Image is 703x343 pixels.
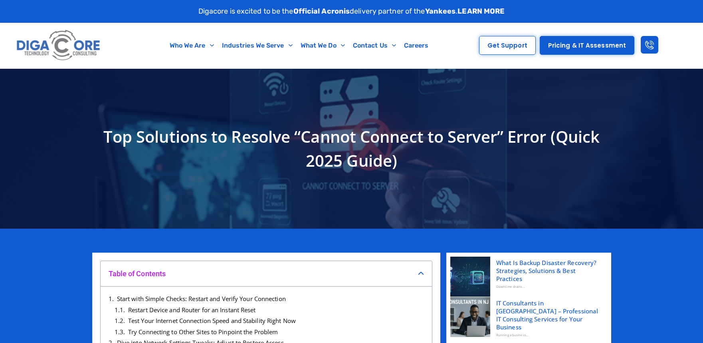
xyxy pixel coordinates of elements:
div: Downtime drains... [496,283,601,291]
a: Test Your Internet Connection Speed and Stability Right Now [128,317,296,325]
a: Try Connecting to Other Sites to Pinpoint the Problem [128,328,278,336]
a: Careers [400,36,433,55]
img: IT Consultants in NJ [450,297,490,337]
span: Pricing & IT Assessment [548,42,626,48]
a: LEARN MORE [457,7,505,16]
a: What We Do [297,36,349,55]
div: Close table of contents [418,271,424,277]
strong: Official Acronis [293,7,350,16]
h1: Top Solutions to Resolve “Cannot Connect to Server” Error (Quick 2025 Guide) [96,125,607,173]
a: Industries We Serve [218,36,297,55]
a: Get Support [479,36,536,55]
a: What Is Backup Disaster Recovery? Strategies, Solutions & Best Practices [496,259,601,283]
p: Digacore is excited to be the delivery partner of the . [198,6,505,17]
h4: Table of Contents [109,269,418,278]
div: Running a business... [496,331,601,339]
a: Who We Are [166,36,218,55]
a: Start with Simple Checks: Restart and Verify Your Connection [117,295,286,303]
a: Contact Us [349,36,400,55]
span: Get Support [487,42,527,48]
img: Digacore logo 1 [14,27,103,64]
strong: Yankees [425,7,456,16]
a: IT Consultants in [GEOGRAPHIC_DATA] – Professional IT Consulting Services for Your Business [496,299,601,331]
a: Pricing & IT Assessment [540,36,634,55]
a: Restart Device and Router for an Instant Reset [128,306,256,314]
nav: Menu [139,36,459,55]
img: Backup disaster recovery, Backup and Disaster Recovery [450,257,490,297]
